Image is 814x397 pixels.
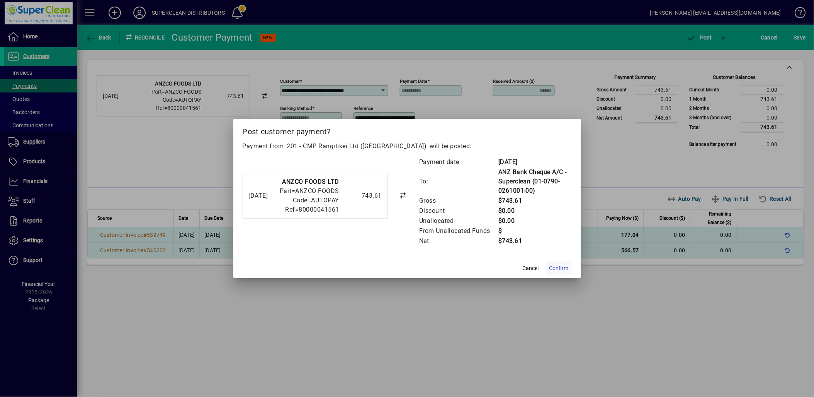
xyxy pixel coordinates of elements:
span: Confirm [549,264,569,272]
button: Cancel [518,261,543,275]
td: Gross [419,196,498,206]
td: $743.61 [498,236,572,246]
td: $0.00 [498,206,572,216]
td: To: [419,167,498,196]
td: [DATE] [498,157,572,167]
div: 743.61 [343,191,382,200]
td: Unallocated [419,216,498,226]
span: Cancel [523,264,539,272]
td: $ [498,226,572,236]
td: $0.00 [498,216,572,226]
td: ANZ Bank Cheque A/C - Superclean (01-0790-0261001-00) [498,167,572,196]
td: $743.61 [498,196,572,206]
span: Part=ANZCO FOODS Code=AUTOPAY Ref=80000041561 [280,187,339,213]
td: From Unallocated Funds [419,226,498,236]
h2: Post customer payment? [233,119,581,141]
td: Discount [419,206,498,216]
td: Payment date [419,157,498,167]
div: [DATE] [249,191,272,200]
button: Confirm [546,261,572,275]
strong: ANZCO FOODS LTD [282,178,340,185]
td: Net [419,236,498,246]
p: Payment from '201 - CMP Rangitikei Ltd ([GEOGRAPHIC_DATA])' will be posted. [243,142,572,151]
